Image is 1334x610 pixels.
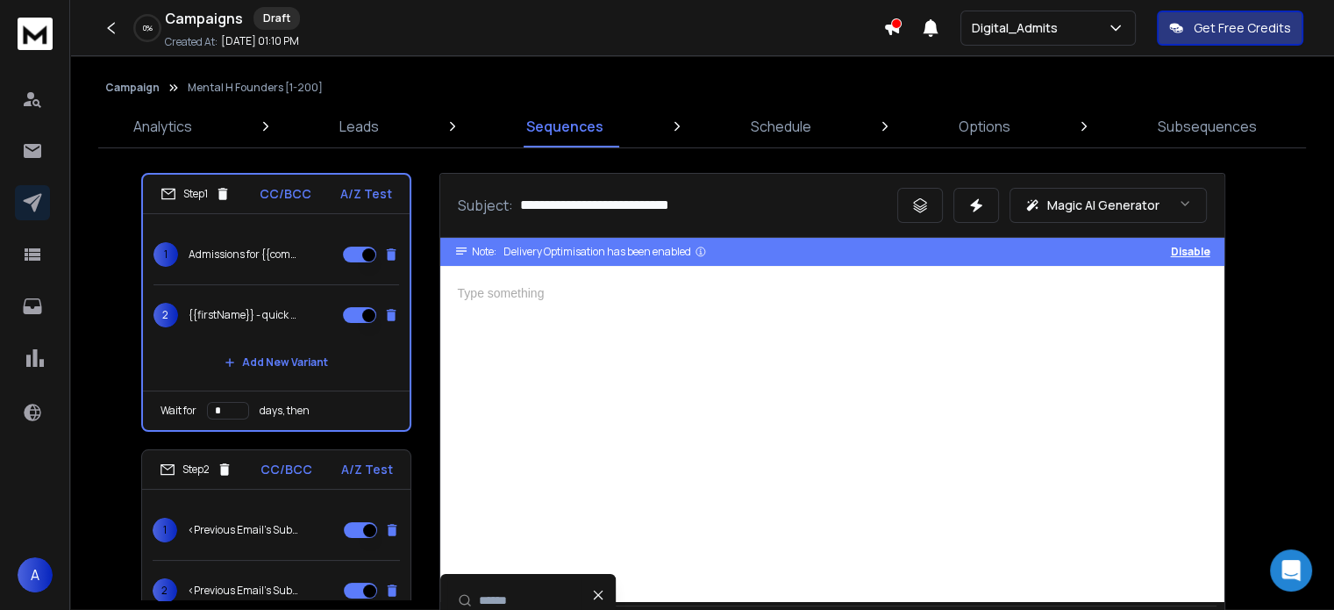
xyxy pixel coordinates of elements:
p: [DATE] 01:10 PM [221,34,299,48]
p: CC/BCC [260,461,312,478]
h1: Campaigns [165,8,243,29]
p: Analytics [133,116,192,137]
p: {{firstName}} - quick video [189,308,301,322]
a: Subsequences [1147,105,1267,147]
p: CC/BCC [260,185,311,203]
p: Created At: [165,35,218,49]
span: 2 [153,303,178,327]
button: Get Free Credits [1157,11,1303,46]
p: Subject: [458,195,513,216]
p: Get Free Credits [1194,19,1291,37]
a: Leads [329,105,389,147]
p: Sequences [526,116,603,137]
p: Mental H Founders [1-200] [188,81,323,95]
a: Options [948,105,1021,147]
button: Add New Variant [210,345,342,380]
button: A [18,557,53,592]
p: Options [959,116,1010,137]
button: Campaign [105,81,160,95]
button: Magic AI Generator [1009,188,1207,223]
p: <Previous Email's Subject> [188,584,300,598]
div: Step 2 [160,462,232,477]
div: Delivery Optimisation has been enabled [503,245,707,259]
span: 2 [153,578,177,603]
p: Magic AI Generator [1047,197,1159,214]
p: 0 % [143,23,153,33]
a: Analytics [123,105,203,147]
p: Leads [339,116,379,137]
p: Wait for [161,404,196,418]
p: Schedule [751,116,811,137]
img: logo [18,18,53,50]
p: <Previous Email's Subject> [188,523,300,537]
span: 1 [153,242,178,267]
p: A/Z Test [340,185,392,203]
div: Step 1 [161,186,231,202]
span: Note: [472,245,496,259]
p: A/Z Test [341,461,393,478]
p: Admissions for {{companyName}} [189,248,301,262]
li: Step1CC/BCCA/Z Test1Admissions for {{companyName}}2{{firstName}} - quick videoAdd New VariantWait... [141,173,411,432]
div: Draft [253,7,300,30]
a: Schedule [740,105,822,147]
span: 1 [153,518,177,542]
p: days, then [260,404,310,418]
div: Open Intercom Messenger [1270,549,1312,592]
a: Sequences [516,105,614,147]
p: Digital_Admits [972,19,1065,37]
p: Subsequences [1158,116,1257,137]
button: Disable [1171,245,1210,259]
